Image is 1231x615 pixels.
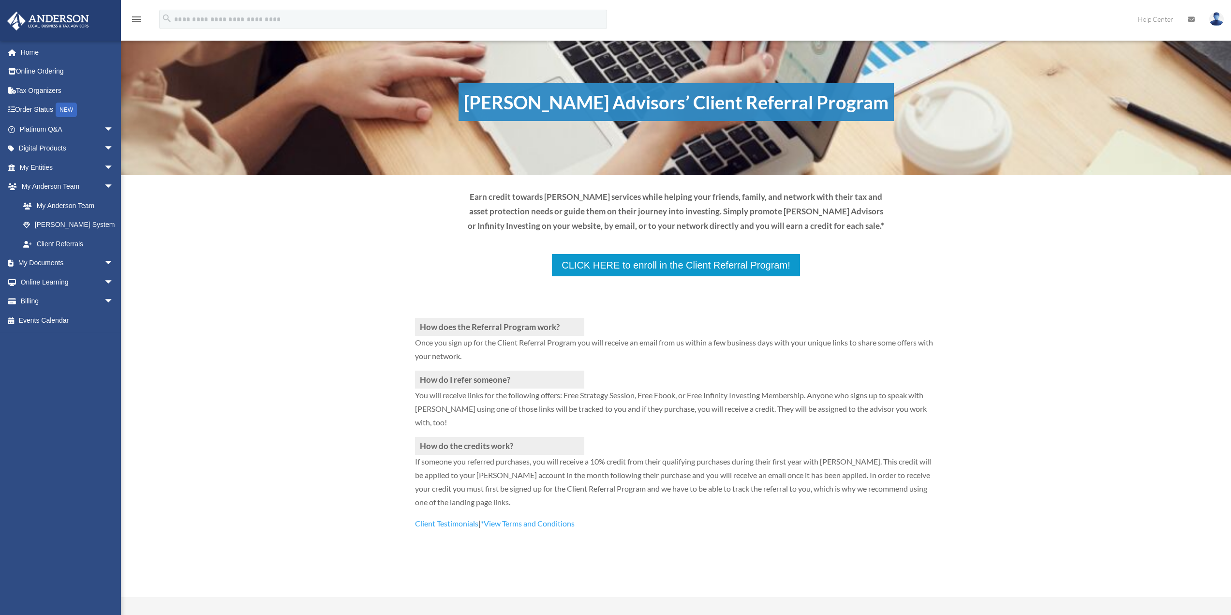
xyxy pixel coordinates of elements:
[7,81,128,100] a: Tax Organizers
[415,318,584,336] h3: How does the Referral Program work?
[7,292,128,311] a: Billingarrow_drop_down
[415,371,584,389] h3: How do I refer someone?
[4,12,92,30] img: Anderson Advisors Platinum Portal
[104,158,123,178] span: arrow_drop_down
[415,389,937,437] p: You will receive links for the following offers: Free Strategy Session, Free Ebook, or Free Infin...
[7,120,128,139] a: Platinum Q&Aarrow_drop_down
[162,13,172,24] i: search
[131,14,142,25] i: menu
[551,253,801,277] a: CLICK HERE to enroll in the Client Referral Program!
[131,17,142,25] a: menu
[415,336,937,371] p: Once you sign up for the Client Referral Program you will receive an email from us within a few b...
[104,272,123,292] span: arrow_drop_down
[415,517,937,530] p: |
[104,139,123,159] span: arrow_drop_down
[7,100,128,120] a: Order StatusNEW
[1209,12,1224,26] img: User Pic
[7,177,128,196] a: My Anderson Teamarrow_drop_down
[7,139,128,158] a: Digital Productsarrow_drop_down
[7,43,128,62] a: Home
[467,190,885,233] p: Earn credit towards [PERSON_NAME] services while helping your friends, family, and network with t...
[104,292,123,312] span: arrow_drop_down
[415,455,937,517] p: If someone you referred purchases, you will receive a 10% credit from their qualifying purchases ...
[14,215,128,235] a: [PERSON_NAME] System
[415,437,584,455] h3: How do the credits work?
[481,519,575,533] a: *View Terms and Conditions
[14,196,128,215] a: My Anderson Team
[7,311,128,330] a: Events Calendar
[104,254,123,273] span: arrow_drop_down
[14,234,123,254] a: Client Referrals
[7,254,128,273] a: My Documentsarrow_drop_down
[7,158,128,177] a: My Entitiesarrow_drop_down
[7,272,128,292] a: Online Learningarrow_drop_down
[415,519,478,533] a: Client Testimonials
[104,177,123,197] span: arrow_drop_down
[459,83,894,121] h1: [PERSON_NAME] Advisors’ Client Referral Program
[104,120,123,139] span: arrow_drop_down
[56,103,77,117] div: NEW
[7,62,128,81] a: Online Ordering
